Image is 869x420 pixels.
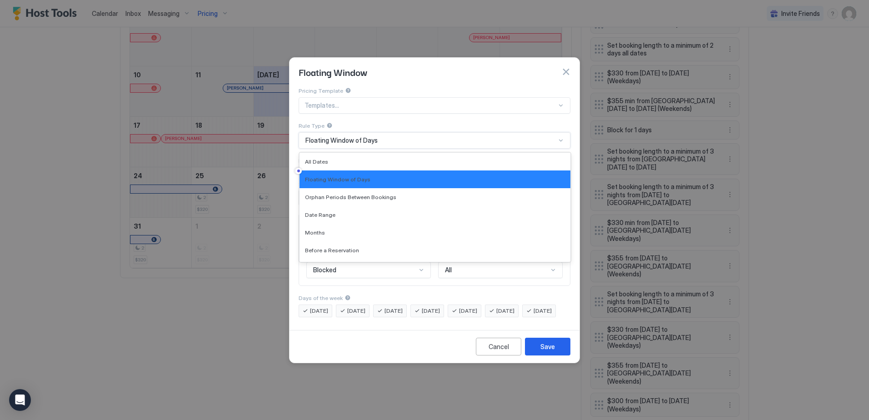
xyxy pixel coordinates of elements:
[313,266,336,274] span: Blocked
[422,307,440,315] span: [DATE]
[489,342,509,351] div: Cancel
[305,247,359,254] span: Before a Reservation
[385,307,403,315] span: [DATE]
[299,181,325,188] span: Starting in
[310,307,328,315] span: [DATE]
[476,338,521,355] button: Cancel
[305,194,396,200] span: Orphan Periods Between Bookings
[305,158,328,165] span: All Dates
[305,136,378,145] span: Floating Window of Days
[459,307,477,315] span: [DATE]
[496,307,514,315] span: [DATE]
[445,266,452,274] span: All
[305,211,335,218] span: Date Range
[299,65,367,79] span: Floating Window
[540,342,555,351] div: Save
[305,229,325,236] span: Months
[9,389,31,411] div: Open Intercom Messenger
[534,307,552,315] span: [DATE]
[305,176,370,183] span: Floating Window of Days
[299,295,343,301] span: Days of the week
[525,338,570,355] button: Save
[299,157,343,164] span: Floating Window
[347,307,365,315] span: [DATE]
[299,87,343,94] span: Pricing Template
[299,122,325,129] span: Rule Type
